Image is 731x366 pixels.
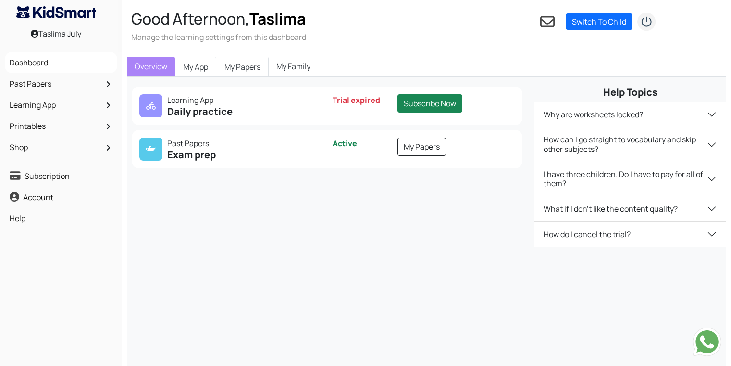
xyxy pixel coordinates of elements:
h5: Help Topics [534,87,726,98]
h5: Daily practice [139,106,322,117]
a: Shop [7,139,115,155]
a: My Papers [216,57,269,77]
button: I have three children. Do I have to pay for all of them? [534,162,726,196]
button: How do I cancel the trial? [534,222,726,247]
a: My App [175,57,216,77]
a: Learning App [7,97,115,113]
h3: Manage the learning settings from this dashboard [131,32,306,42]
p: Past Papers [139,138,322,149]
a: Dashboard [7,54,115,71]
p: Learning App [139,94,322,106]
h5: Exam prep [139,149,322,161]
a: Subscribe Now [397,94,462,113]
a: Past Papers [7,76,115,92]
a: My Papers [397,138,446,156]
a: My Family [269,57,318,76]
button: How can I go straight to vocabulary and skip other subjects? [534,127,726,161]
button: What if I don't like the content quality? [534,196,726,221]
img: Send whatsapp message to +442080035976 [693,328,721,356]
a: Subscription [7,168,115,184]
span: Active [333,138,357,149]
span: Taslima [249,8,306,29]
a: Account [7,189,115,205]
a: Switch To Child [566,13,632,30]
button: Why are worksheets locked? [534,102,726,127]
span: Trial expired [333,95,380,105]
img: logout2.png [637,12,656,31]
img: KidSmart logo [16,6,96,18]
a: Help [7,210,115,227]
h2: Good Afternoon, [131,10,306,28]
a: Printables [7,118,115,134]
a: Overview [127,57,175,76]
